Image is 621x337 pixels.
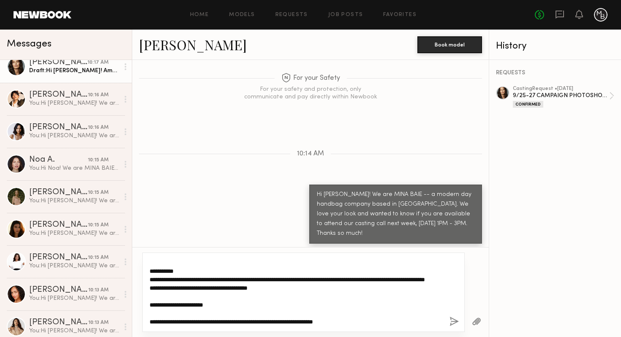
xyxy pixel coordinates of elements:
div: You: Hi [PERSON_NAME]! We are MINA BAIE -- a modern day handbag company based in [GEOGRAPHIC_DATA... [29,294,119,302]
div: You: Hi Noa! We are MINA BAIE -- a modern day handbag company based in [GEOGRAPHIC_DATA]. We love... [29,164,119,172]
div: You: Hi [PERSON_NAME]! We are MINA BAIE -- a modern day handbag company based in [GEOGRAPHIC_DATA... [29,197,119,205]
div: 10:16 AM [88,124,109,132]
div: 10:13 AM [88,319,109,327]
div: Confirmed [513,101,543,108]
div: Draft: Hi [PERSON_NAME]! Amazing! We can send the casting call booking request in a few moments. ... [29,67,119,75]
a: Job Posts [328,12,363,18]
div: [PERSON_NAME] [29,286,88,294]
div: History [496,41,614,51]
div: [PERSON_NAME] [29,58,87,67]
span: Messages [7,39,52,49]
a: Favorites [383,12,417,18]
div: You: Hi [PERSON_NAME]! We are MINA BAIE -- a modern day handbag company based in [GEOGRAPHIC_DATA... [29,99,119,107]
button: Book model [417,36,482,53]
a: Requests [275,12,308,18]
div: casting Request • [DATE] [513,86,609,92]
a: castingRequest •[DATE]9/25-27 CAMPAIGN PHOTOSHOOT / DTLAConfirmed [513,86,614,108]
div: [PERSON_NAME] [29,188,88,197]
a: Models [229,12,255,18]
a: Book model [417,41,482,48]
div: 10:17 AM [87,59,109,67]
div: REQUESTS [496,70,614,76]
div: 9/25-27 CAMPAIGN PHOTOSHOOT / DTLA [513,92,609,100]
div: You: Hi [PERSON_NAME]! We are MINA BAIE -- a modern day handbag company based in [GEOGRAPHIC_DATA... [29,229,119,237]
div: For your safety and protection, only communicate and pay directly within Newbook [243,86,378,101]
div: 10:13 AM [88,286,109,294]
div: You: Hi [PERSON_NAME]! We are MINA BAIE -- a modern day handbag company based in [GEOGRAPHIC_DATA... [29,262,119,270]
div: 10:15 AM [88,156,109,164]
div: [PERSON_NAME] [29,253,88,262]
div: 10:15 AM [88,221,109,229]
div: [PERSON_NAME] [29,318,88,327]
div: Hi [PERSON_NAME]! We are MINA BAIE -- a modern day handbag company based in [GEOGRAPHIC_DATA]. We... [317,190,474,239]
div: [PERSON_NAME] [29,221,88,229]
div: 10:15 AM [88,189,109,197]
a: [PERSON_NAME] [139,35,247,54]
div: You: Hi [PERSON_NAME]! We are MINA BAIE -- a modern day handbag company based in [GEOGRAPHIC_DATA... [29,132,119,140]
div: Noa A. [29,156,88,164]
div: 10:15 AM [88,254,109,262]
div: [PERSON_NAME] [29,91,88,99]
div: You: Hi [PERSON_NAME]! We are MINA BAIE -- a modern day handbag company based in [GEOGRAPHIC_DATA... [29,327,119,335]
div: 10:16 AM [88,91,109,99]
span: 10:14 AM [297,150,324,158]
span: For your Safety [281,73,340,84]
div: [PERSON_NAME] [29,123,88,132]
a: Home [190,12,209,18]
